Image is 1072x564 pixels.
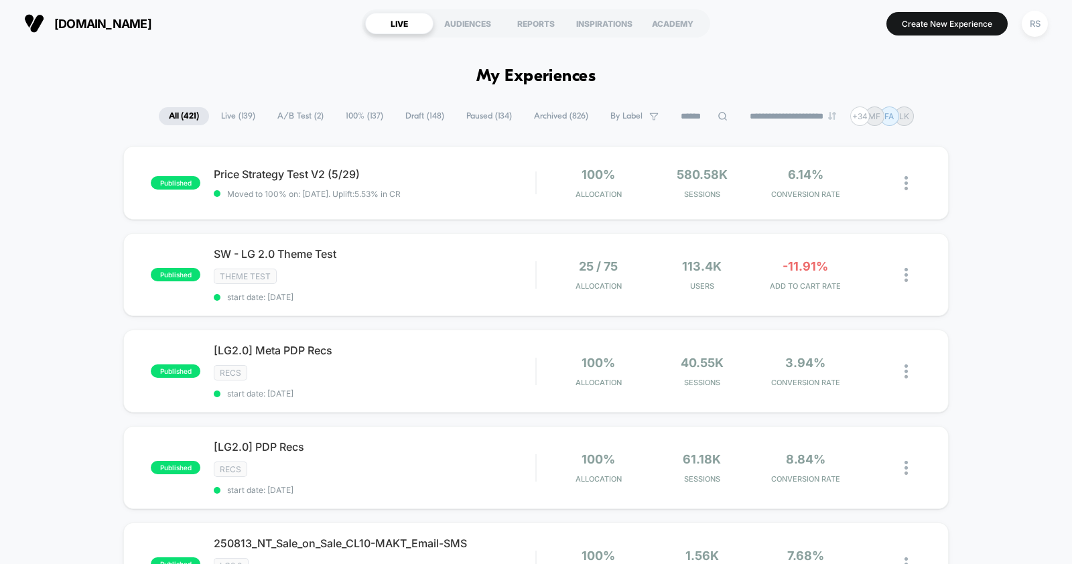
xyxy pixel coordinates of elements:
div: INSPIRATIONS [570,13,639,34]
span: ADD TO CART RATE [757,281,854,291]
div: REPORTS [502,13,570,34]
img: close [904,364,908,378]
p: FA [884,111,894,121]
span: SW - LG 2.0 Theme Test [214,247,535,261]
h1: My Experiences [476,67,596,86]
span: A/B Test ( 2 ) [267,107,334,125]
span: Users [653,281,750,291]
span: Sessions [653,378,750,387]
span: 100% [582,167,615,182]
div: LIVE [365,13,433,34]
span: start date: [DATE] [214,292,535,302]
span: 100% ( 137 ) [336,107,393,125]
span: start date: [DATE] [214,485,535,495]
span: Allocation [576,281,622,291]
span: Paused ( 134 ) [456,107,522,125]
span: Live ( 139 ) [211,107,265,125]
span: recs [214,365,247,380]
span: CONVERSION RATE [757,190,854,199]
button: [DOMAIN_NAME] [20,13,155,34]
span: 6.14% [788,167,823,182]
span: All ( 421 ) [159,107,209,125]
span: Theme Test [214,269,277,284]
span: [LG2.0] PDP Recs [214,440,535,453]
img: close [904,176,908,190]
span: Sessions [653,190,750,199]
span: 8.84% [786,452,825,466]
span: 40.55k [681,356,724,370]
span: CONVERSION RATE [757,474,854,484]
span: Moved to 100% on: [DATE] . Uplift: 5.53% in CR [227,189,401,199]
span: CONVERSION RATE [757,378,854,387]
span: 100% [582,549,615,563]
span: published [151,364,200,378]
span: Allocation [576,378,622,387]
span: Allocation [576,474,622,484]
span: published [151,268,200,281]
span: [LG2.0] Meta PDP Recs [214,344,535,357]
div: + 34 [850,107,870,126]
span: 580.58k [677,167,728,182]
span: 61.18k [683,452,721,466]
span: -11.91% [783,259,828,273]
span: published [151,461,200,474]
span: Draft ( 148 ) [395,107,454,125]
span: Allocation [576,190,622,199]
span: published [151,176,200,190]
span: 100% [582,356,615,370]
img: Visually logo [24,13,44,33]
span: 3.94% [785,356,825,370]
p: LK [899,111,909,121]
p: MF [868,111,880,121]
div: AUDIENCES [433,13,502,34]
span: Sessions [653,474,750,484]
span: 1.56k [685,549,719,563]
span: Archived ( 826 ) [524,107,598,125]
div: RS [1022,11,1048,37]
span: 7.68% [787,549,824,563]
img: close [904,268,908,282]
button: RS [1018,10,1052,38]
img: close [904,461,908,475]
span: [DOMAIN_NAME] [54,17,151,31]
span: 250813_NT_Sale_on_Sale_CL10-MAKT_Email-SMS [214,537,535,550]
span: By Label [610,111,643,121]
span: 100% [582,452,615,466]
span: start date: [DATE] [214,389,535,399]
div: ACADEMY [639,13,707,34]
button: Create New Experience [886,12,1008,36]
span: 113.4k [682,259,722,273]
span: Price Strategy Test V2 (5/29) [214,167,535,181]
img: end [828,112,836,120]
span: 25 / 75 [579,259,618,273]
span: recs [214,462,247,477]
